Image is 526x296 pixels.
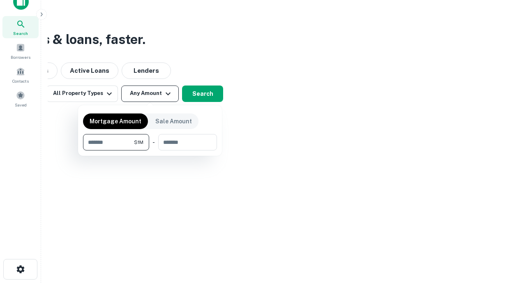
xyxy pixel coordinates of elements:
[152,134,155,150] div: -
[90,117,141,126] p: Mortgage Amount
[485,230,526,270] iframe: Chat Widget
[155,117,192,126] p: Sale Amount
[134,139,143,146] span: $1M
